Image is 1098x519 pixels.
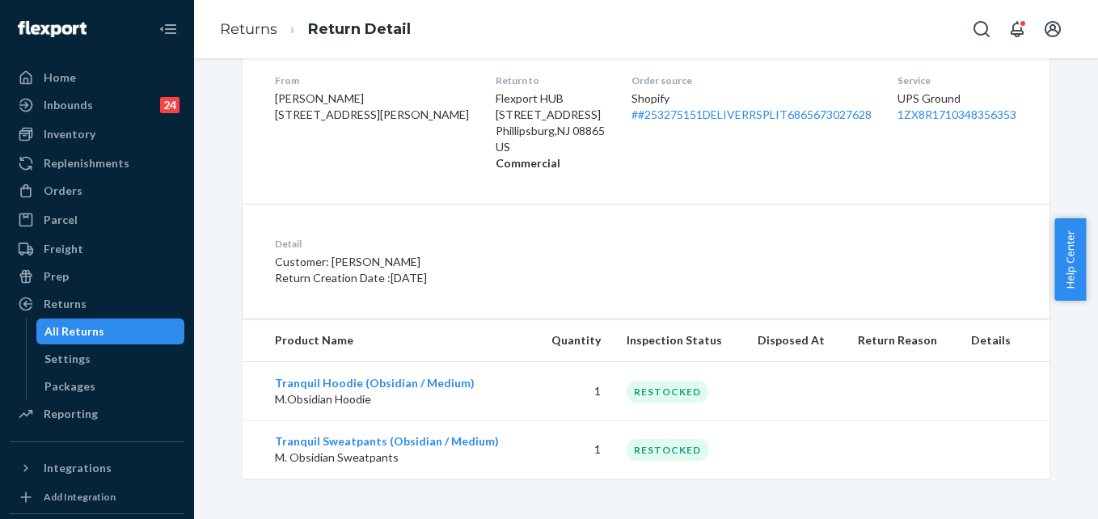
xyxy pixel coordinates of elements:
p: M. Obsidian Sweatpants [275,449,520,466]
div: Reporting [44,406,98,422]
p: Phillipsburg , NJ 08865 [496,123,606,139]
a: Orders [10,178,184,204]
dt: From [275,74,470,87]
a: 1ZX8R1710348356353 [897,108,1016,121]
th: Disposed At [745,319,845,362]
a: ##253275151DELIVERRSPLIT6865673027628 [631,108,872,121]
p: Flexport HUB [496,91,606,107]
div: Inventory [44,126,95,142]
td: 1 [533,420,614,479]
a: Inventory [10,121,184,147]
a: Parcel [10,207,184,233]
th: Return Reason [845,319,958,362]
a: Replenishments [10,150,184,176]
p: US [496,139,606,155]
span: [PERSON_NAME] [STREET_ADDRESS][PERSON_NAME] [275,91,469,121]
p: Customer: [PERSON_NAME] [275,254,722,270]
a: Freight [10,236,184,262]
td: 1 [533,362,614,421]
div: Integrations [44,460,112,476]
div: Orders [44,183,82,199]
div: Freight [44,241,83,257]
p: [STREET_ADDRESS] [496,107,606,123]
strong: Commercial [496,156,560,170]
dt: Order source [631,74,872,87]
th: Inspection Status [614,319,745,362]
div: Packages [44,378,95,395]
div: Replenishments [44,155,129,171]
img: Flexport logo [18,21,87,37]
span: UPS Ground [897,91,961,105]
div: Settings [44,351,91,367]
a: Inbounds24 [10,92,184,118]
a: Returns [220,20,277,38]
ol: breadcrumbs [207,6,424,53]
button: Help Center [1054,218,1086,301]
a: Add Integration [10,487,184,507]
div: All Returns [44,323,104,340]
div: RESTOCKED [627,439,708,461]
a: Return Detail [308,20,411,38]
button: Close Navigation [152,13,184,45]
dt: Service [897,74,1017,87]
dt: Return to [496,74,606,87]
div: Prep [44,268,69,285]
a: Tranquil Hoodie (Obsidian / Medium) [275,376,475,390]
a: Reporting [10,401,184,427]
div: 24 [160,97,179,113]
a: Packages [36,373,185,399]
div: Add Integration [44,490,116,504]
div: Shopify [631,91,872,123]
button: Open Search Box [965,13,998,45]
a: Tranquil Sweatpants (Obsidian / Medium) [275,434,499,448]
dt: Detail [275,237,722,251]
a: All Returns [36,319,185,344]
p: Return Creation Date : [DATE] [275,270,722,286]
div: Home [44,70,76,86]
th: Quantity [533,319,614,362]
a: Home [10,65,184,91]
button: Integrations [10,455,184,481]
a: Prep [10,264,184,289]
button: Open account menu [1037,13,1069,45]
div: Parcel [44,212,78,228]
a: Settings [36,346,185,372]
a: Returns [10,291,184,317]
p: M.Obsidian Hoodie [275,391,520,407]
div: Returns [44,296,87,312]
div: RESTOCKED [627,381,708,403]
th: Details [958,319,1049,362]
div: Inbounds [44,97,93,113]
button: Open notifications [1001,13,1033,45]
th: Product Name [243,319,533,362]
